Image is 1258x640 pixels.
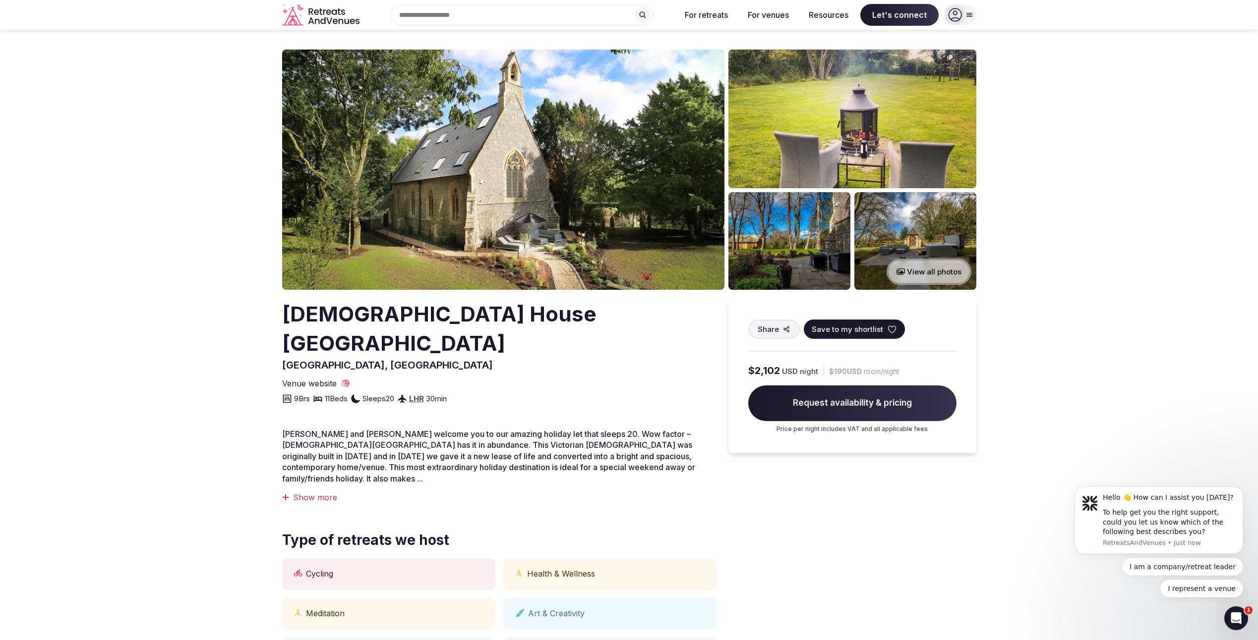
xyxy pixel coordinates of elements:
span: [PERSON_NAME] and [PERSON_NAME] welcome you to our amazing holiday let that sleeps 20. Wow factor... [282,429,695,483]
iframe: Intercom notifications message [1060,480,1258,603]
button: For venues [740,4,797,26]
a: Venue website [282,378,351,389]
p: Price per night includes VAT and all applicable fees [748,425,957,433]
span: $190 USD [829,367,862,376]
span: Type of retreats we host [282,531,449,550]
span: Save to my shortlist [812,324,883,334]
span: Request availability & pricing [748,385,957,421]
span: $2,102 [748,364,780,377]
img: Venue cover photo [282,50,724,290]
button: For retreats [677,4,736,26]
span: 1 [1245,606,1253,614]
a: Visit the homepage [282,4,361,26]
span: night [800,366,818,376]
button: Share [748,320,800,339]
button: View all photos [887,259,971,285]
span: [GEOGRAPHIC_DATA], [GEOGRAPHIC_DATA] [282,359,493,371]
h2: [DEMOGRAPHIC_DATA] House [GEOGRAPHIC_DATA] [282,300,713,358]
a: LHR [409,394,424,403]
img: Venue gallery photo [854,192,976,290]
div: Show more [282,492,717,503]
div: | [822,366,825,376]
span: Let's connect [860,4,939,26]
img: Venue gallery photo [728,192,850,290]
span: Sleeps 20 [362,393,394,404]
span: 30 min [426,393,447,404]
svg: Retreats and Venues company logo [282,4,361,26]
img: Venue gallery photo [728,50,976,188]
span: USD [782,366,798,376]
span: Venue website [282,378,337,389]
iframe: Intercom live chat [1224,606,1248,630]
span: Share [758,324,779,334]
button: Resources [801,4,856,26]
span: 9 Brs [294,393,310,404]
span: 11 Beds [325,393,348,404]
span: room/night [864,367,899,376]
button: Save to my shortlist [804,320,905,339]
